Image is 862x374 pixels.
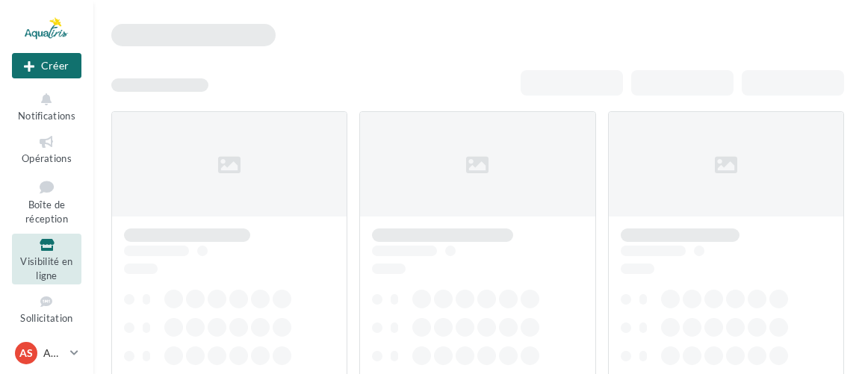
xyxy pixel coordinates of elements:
[12,290,81,341] a: Sollicitation d'avis
[19,346,33,361] span: AS
[22,152,72,164] span: Opérations
[18,110,75,122] span: Notifications
[43,346,64,361] p: AQUATIRIS Siège
[12,131,81,167] a: Opérations
[12,234,81,284] a: Visibilité en ligne
[20,312,72,338] span: Sollicitation d'avis
[12,53,81,78] button: Créer
[12,53,81,78] div: Nouvelle campagne
[12,174,81,228] a: Boîte de réception
[12,339,81,367] a: AS AQUATIRIS Siège
[12,88,81,125] button: Notifications
[20,255,72,281] span: Visibilité en ligne
[25,199,68,225] span: Boîte de réception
